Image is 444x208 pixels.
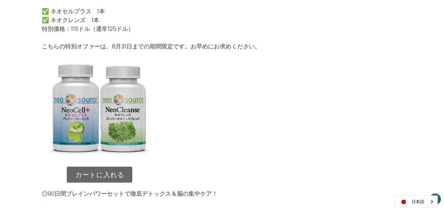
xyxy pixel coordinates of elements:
a: 日本語 [395,196,437,208]
div: Language [395,195,438,208]
aside: Language selected: 日本語 [395,195,438,208]
p: ◎90日間ブレインパワーセットで徹底デトックス＆脳の集中ケア！ [42,189,261,198]
a: カートに入れる [67,167,132,183]
p: こちらの特別オファーは、8月31日までの期間限定です。お早めにお求めください。 [42,33,402,51]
